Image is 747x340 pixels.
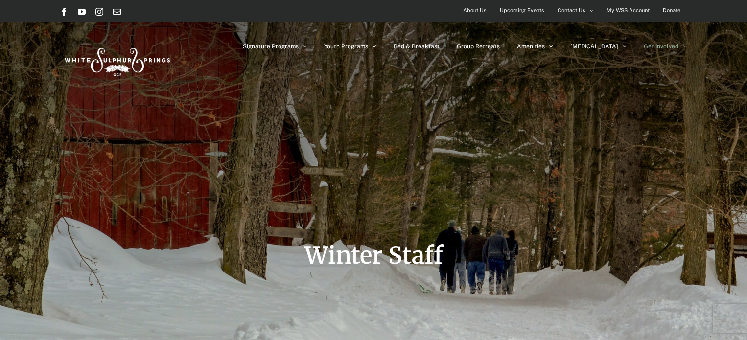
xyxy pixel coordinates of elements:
[517,22,553,71] a: Amenities
[78,8,86,16] a: YouTube
[457,22,500,71] a: Group Retreats
[113,8,121,16] a: Email
[607,3,650,18] span: My WSS Account
[644,22,687,71] a: Get Involved
[517,44,545,49] span: Amenities
[663,3,680,18] span: Donate
[570,44,618,49] span: [MEDICAL_DATA]
[644,44,678,49] span: Get Involved
[243,22,687,71] nav: Main Menu
[463,3,487,18] span: About Us
[95,8,103,16] a: Instagram
[304,241,443,270] span: Winter Staff
[60,8,68,16] a: Facebook
[394,44,440,49] span: Bed & Breakfast
[324,44,368,49] span: Youth Programs
[457,44,500,49] span: Group Retreats
[243,22,307,71] a: Signature Programs
[324,22,376,71] a: Youth Programs
[570,22,627,71] a: [MEDICAL_DATA]
[500,3,544,18] span: Upcoming Events
[558,3,585,18] span: Contact Us
[394,22,440,71] a: Bed & Breakfast
[243,44,299,49] span: Signature Programs
[60,37,173,83] img: White Sulphur Springs Logo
